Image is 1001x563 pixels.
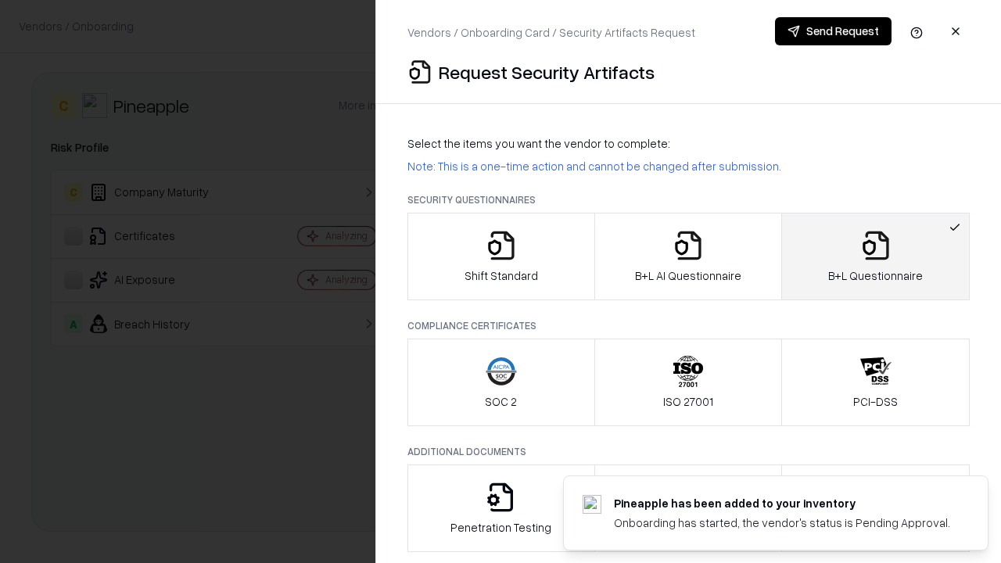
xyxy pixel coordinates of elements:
button: ISO 27001 [594,339,783,426]
p: Security Questionnaires [407,193,970,206]
div: Onboarding has started, the vendor's status is Pending Approval. [614,515,950,531]
p: Vendors / Onboarding Card / Security Artifacts Request [407,24,695,41]
button: SOC 2 [407,339,595,426]
button: PCI-DSS [781,339,970,426]
p: Request Security Artifacts [439,59,655,84]
img: pineappleenergy.com [583,495,601,514]
button: Shift Standard [407,213,595,300]
p: Penetration Testing [450,519,551,536]
button: Privacy Policy [594,464,783,552]
p: Compliance Certificates [407,319,970,332]
button: B+L Questionnaire [781,213,970,300]
p: PCI-DSS [853,393,898,410]
div: Pineapple has been added to your inventory [614,495,950,511]
p: SOC 2 [485,393,517,410]
button: Penetration Testing [407,464,595,552]
p: Shift Standard [465,267,538,284]
p: B+L AI Questionnaire [635,267,741,284]
button: B+L AI Questionnaire [594,213,783,300]
p: Select the items you want the vendor to complete: [407,135,970,152]
button: Data Processing Agreement [781,464,970,552]
p: Note: This is a one-time action and cannot be changed after submission. [407,158,970,174]
p: Additional Documents [407,445,970,458]
button: Send Request [775,17,892,45]
p: ISO 27001 [663,393,713,410]
p: B+L Questionnaire [828,267,923,284]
